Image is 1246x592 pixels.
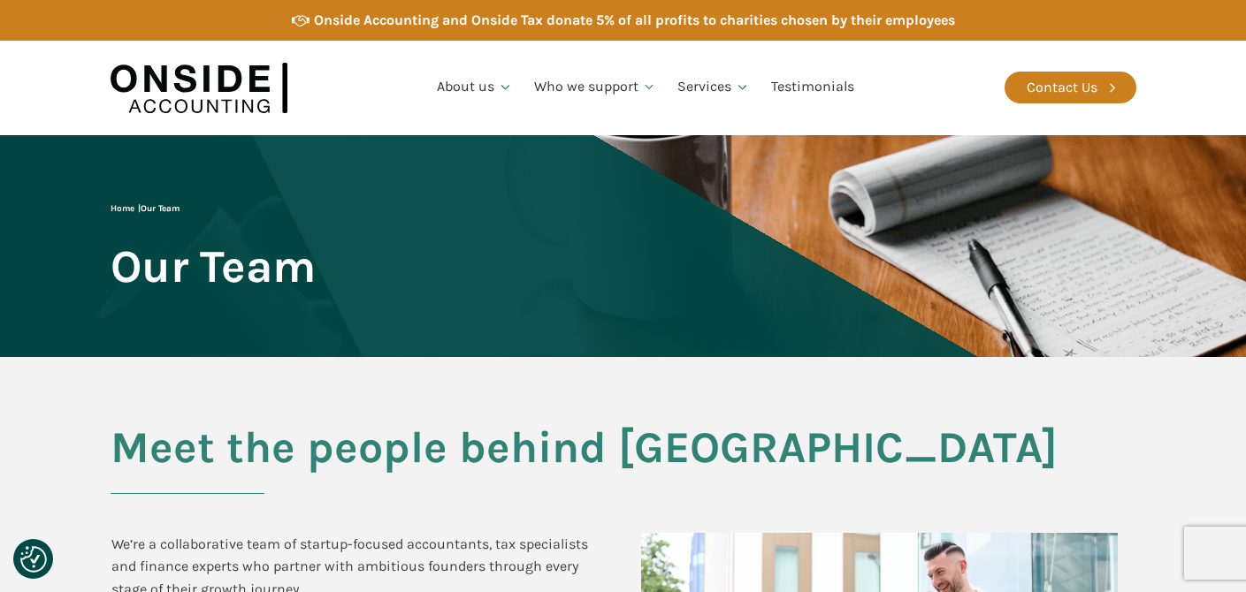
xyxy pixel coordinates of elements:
[111,54,287,122] img: Onside Accounting
[667,57,761,118] a: Services
[761,57,865,118] a: Testimonials
[111,203,134,214] a: Home
[1005,72,1136,103] a: Contact Us
[426,57,524,118] a: About us
[111,242,316,291] span: Our Team
[20,546,47,573] button: Consent Preferences
[141,203,180,214] span: Our Team
[314,9,955,32] div: Onside Accounting and Onside Tax donate 5% of all profits to charities chosen by their employees
[20,546,47,573] img: Revisit consent button
[111,203,180,214] span: |
[524,57,668,118] a: Who we support
[1027,76,1097,99] div: Contact Us
[111,423,1136,494] h2: Meet the people behind [GEOGRAPHIC_DATA]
